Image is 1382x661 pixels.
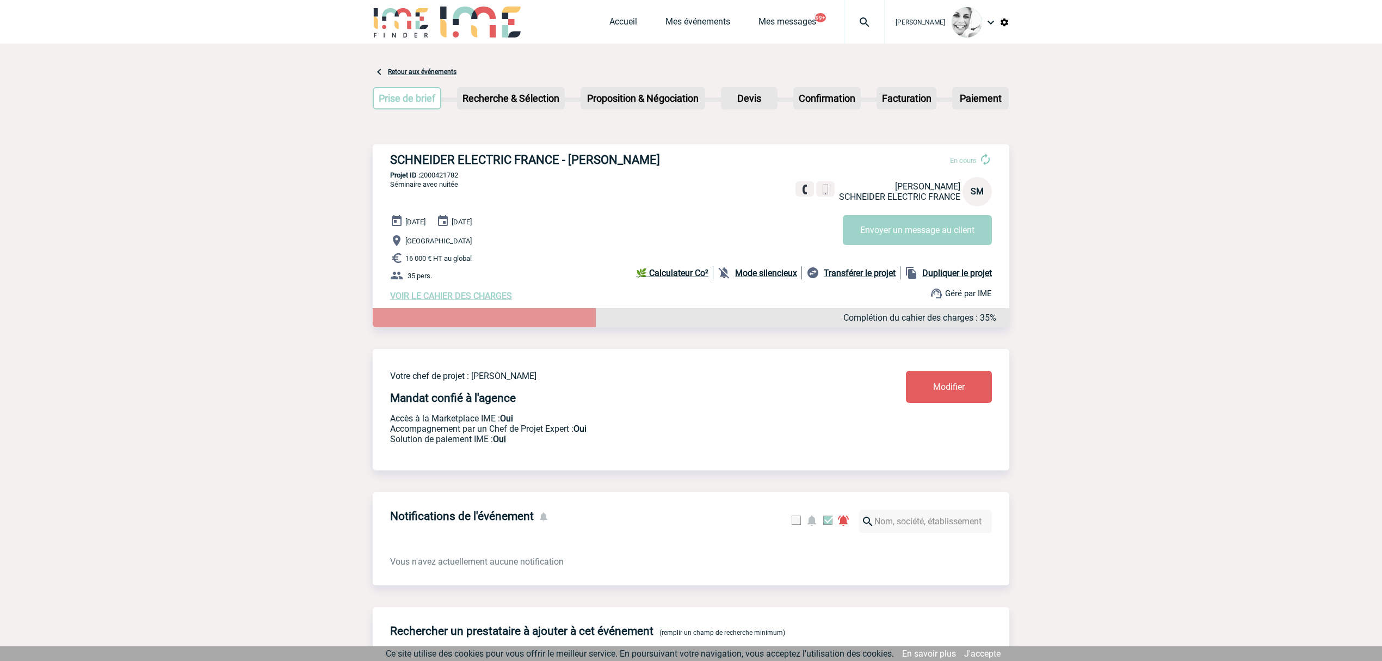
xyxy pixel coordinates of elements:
p: Conformité aux process achat client, Prise en charge de la facturation, Mutualisation de plusieur... [390,434,842,444]
b: 🌿 Calculateur Co² [636,268,708,278]
p: Proposition & Négociation [582,88,704,108]
a: 🌿 Calculateur Co² [636,266,713,279]
p: 2000421782 [373,171,1009,179]
a: VOIR LE CAHIER DES CHARGES [390,291,512,301]
p: Devis [722,88,776,108]
img: 103013-0.jpeg [952,7,982,38]
b: Oui [493,434,506,444]
img: IME-Finder [373,7,429,38]
span: (remplir un champ de recherche minimum) [659,629,785,636]
span: Séminaire avec nuitée [390,180,458,188]
img: portable.png [820,185,830,194]
span: [PERSON_NAME] [896,19,945,26]
h4: Mandat confié à l'agence [390,391,516,405]
b: Mode silencieux [735,268,797,278]
span: Géré par IME [945,289,992,298]
p: Accès à la Marketplace IME : [390,413,842,424]
a: Mes messages [758,16,816,32]
a: En savoir plus [902,648,956,659]
img: fixe.png [800,185,810,194]
span: [GEOGRAPHIC_DATA] [405,237,472,245]
a: Accueil [609,16,637,32]
p: Confirmation [794,88,860,108]
b: Dupliquer le projet [922,268,992,278]
p: Facturation [878,88,936,108]
p: Recherche & Sélection [458,88,564,108]
p: Votre chef de projet : [PERSON_NAME] [390,371,842,381]
b: Transférer le projet [824,268,896,278]
span: Ce site utilise des cookies pour vous offrir le meilleur service. En poursuivant votre navigation... [386,648,894,659]
span: SM [971,186,984,197]
span: SCHNEIDER ELECTRIC FRANCE [839,192,960,202]
b: Oui [500,413,513,424]
span: [PERSON_NAME] [895,181,960,192]
span: En cours [950,156,977,164]
button: 99+ [815,13,826,22]
h4: Notifications de l'événement [390,510,534,523]
p: Prestation payante [390,424,842,434]
span: [DATE] [452,218,472,226]
img: support.png [930,287,943,300]
span: 35 pers. [408,272,432,280]
img: file_copy-black-24dp.png [905,266,918,279]
span: [DATE] [405,218,425,226]
a: Mes événements [665,16,730,32]
button: Envoyer un message au client [843,215,992,245]
p: Paiement [953,88,1008,108]
a: J'accepte [964,648,1001,659]
b: Projet ID : [390,171,420,179]
h3: SCHNEIDER ELECTRIC FRANCE - [PERSON_NAME] [390,153,717,167]
span: Vous n'avez actuellement aucune notification [390,556,564,567]
p: Prise de brief [374,88,440,108]
span: 16 000 € HT au global [405,254,472,262]
h4: Rechercher un prestataire à ajouter à cet événement [390,625,653,638]
span: Modifier [933,382,965,392]
b: Oui [573,424,587,434]
a: Retour aux événements [388,68,456,76]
